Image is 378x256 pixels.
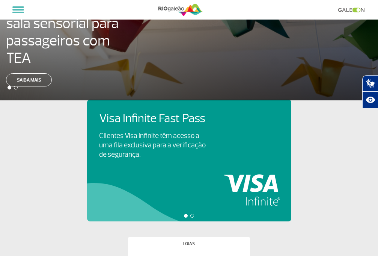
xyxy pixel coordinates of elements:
h4: Visa Infinite Fast Pass [99,112,218,126]
a: Saiba mais [6,73,52,86]
h4: Lojas [183,242,195,246]
a: Visa Infinite Fast PassClientes Visa Infinite têm acesso a uma fila exclusiva para a verificação ... [99,112,279,159]
p: Clientes Visa Infinite têm acesso a uma fila exclusiva para a verificação de segurança. [99,131,206,159]
button: Abrir recursos assistivos. [362,92,378,108]
div: Plugin de acessibilidade da Hand Talk. [362,75,378,108]
button: Abrir tradutor de língua de sinais. [362,75,378,92]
